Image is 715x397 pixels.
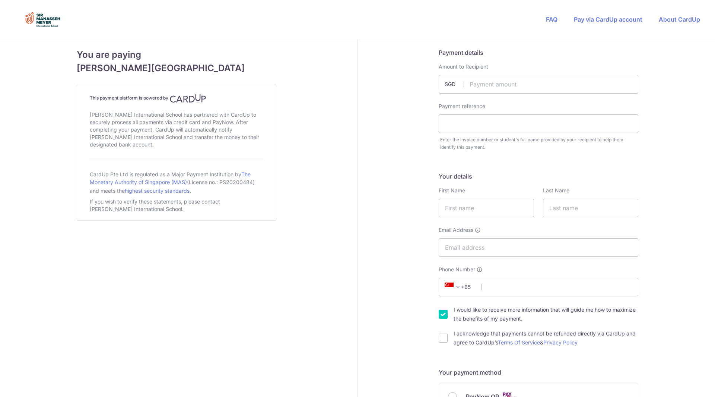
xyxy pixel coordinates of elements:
[454,329,638,347] label: I acknowledge that payments cannot be refunded directly via CardUp and agree to CardUp’s &
[77,62,276,75] span: [PERSON_NAME][GEOGRAPHIC_DATA]
[439,187,465,194] label: First Name
[439,199,534,217] input: First name
[77,48,276,62] span: You are paying
[90,168,263,196] div: CardUp Pte Ltd is regulated as a Major Payment Institution by (License no.: PS20200484) and meets...
[90,110,263,150] div: [PERSON_NAME] International School has partnered with CardUp to securely process all payments via...
[439,238,638,257] input: Email address
[543,199,638,217] input: Last name
[454,305,638,323] label: I would like to receive more information that will guide me how to maximize the benefits of my pa...
[90,94,263,103] h4: This payment platform is powered by
[125,188,190,194] a: highest security standards
[546,16,557,23] a: FAQ
[439,172,638,181] h5: Your details
[498,339,540,346] a: Terms Of Service
[574,16,642,23] a: Pay via CardUp account
[445,81,464,88] span: SGD
[170,94,206,103] img: CardUp
[667,375,708,393] iframe: Opens a widget where you can find more information
[440,136,638,151] div: Enter the invoice number or student's full name provided by your recipient to help them identify ...
[445,283,463,292] span: +65
[439,48,638,57] h5: Payment details
[90,196,263,214] div: If you wish to verify these statements, please contact [PERSON_NAME] International School.
[442,283,476,292] span: +65
[439,368,638,377] h5: Your payment method
[439,226,473,234] span: Email Address
[543,187,569,194] label: Last Name
[439,63,488,70] label: Amount to Recipient
[439,103,485,110] label: Payment reference
[659,16,700,23] a: About CardUp
[439,75,638,94] input: Payment amount
[543,339,578,346] a: Privacy Policy
[439,266,475,273] span: Phone Number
